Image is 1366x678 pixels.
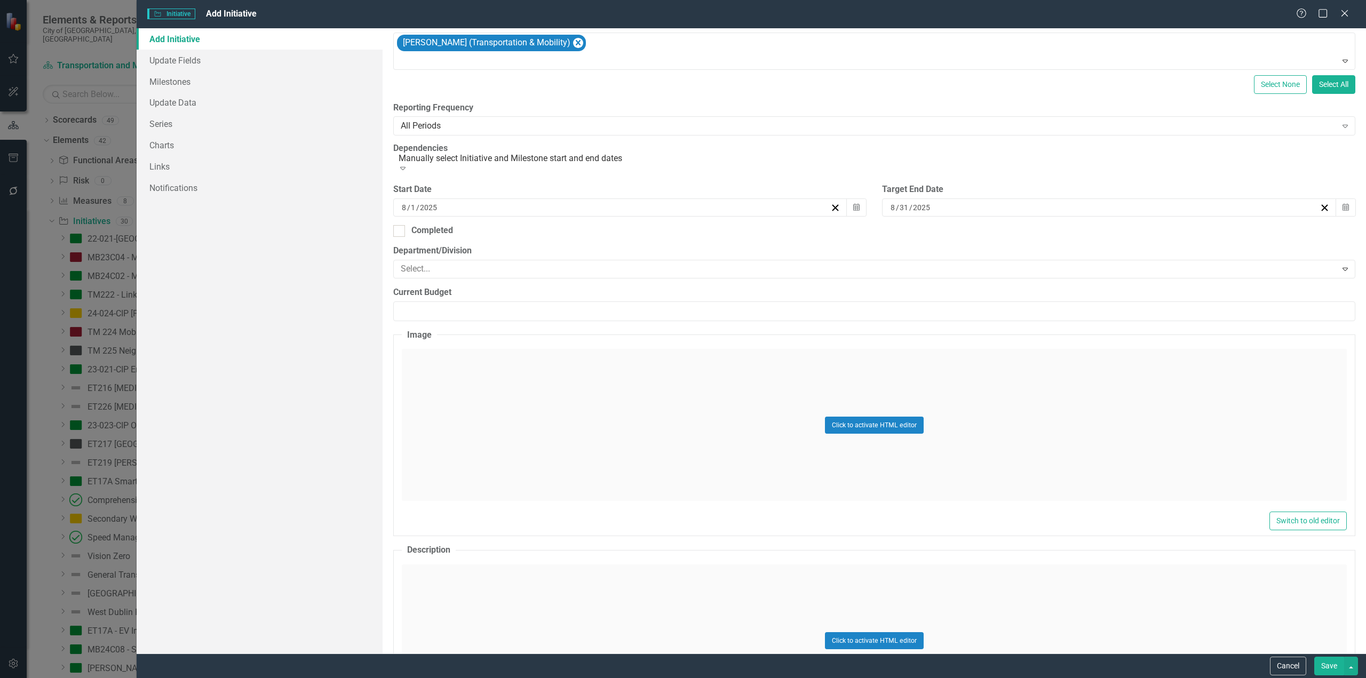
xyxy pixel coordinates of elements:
button: Select All [1312,75,1355,94]
span: / [909,203,912,212]
a: Links [137,156,383,177]
div: [PERSON_NAME] (Transportation & Mobility) [400,35,572,51]
legend: Image [402,329,437,341]
a: Add Initiative [137,28,383,50]
div: Target End Date [882,184,1355,196]
a: Milestones [137,71,383,92]
span: / [416,203,419,212]
button: Switch to old editor [1269,512,1347,530]
label: Reporting Frequency [393,102,1355,114]
div: Remove Cameron Burrell (Transportation & Mobility) [573,38,583,48]
button: Click to activate HTML editor [825,417,924,434]
label: Current Budget [393,286,1355,299]
a: Notifications [137,177,383,198]
button: Click to activate HTML editor [825,632,924,649]
span: / [407,203,410,212]
button: Save [1314,657,1344,675]
span: Add Initiative [206,9,257,19]
a: Update Data [137,92,383,113]
div: Manually select Initiative and Milestone start and end dates [399,153,1356,165]
div: Completed [411,225,453,237]
legend: Description [402,544,456,556]
span: Initiative [147,9,195,19]
label: Dependencies [393,142,1355,155]
a: Update Fields [137,50,383,71]
button: Cancel [1270,657,1306,675]
span: / [896,203,899,212]
div: All Periods [401,120,1337,132]
label: Department/Division [393,245,1355,257]
a: Series [137,113,383,134]
a: Charts [137,134,383,156]
button: Select None [1254,75,1307,94]
div: Start Date [393,184,867,196]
